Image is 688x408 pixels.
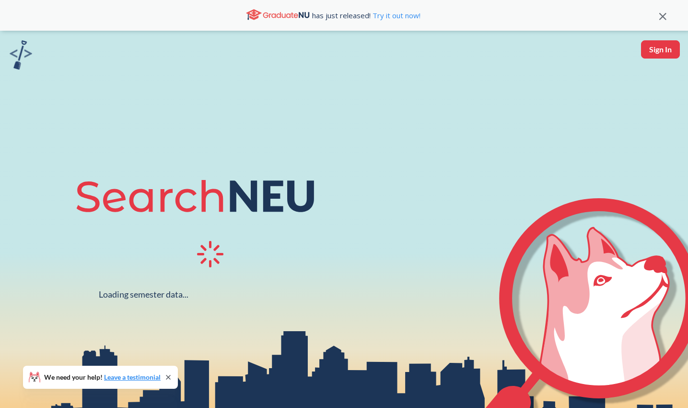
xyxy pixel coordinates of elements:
[10,40,32,70] img: sandbox logo
[641,40,680,59] button: Sign In
[44,374,161,381] span: We need your help!
[371,11,420,20] a: Try it out now!
[10,40,32,72] a: sandbox logo
[312,10,420,21] span: has just released!
[99,289,188,300] div: Loading semester data...
[104,373,161,381] a: Leave a testimonial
